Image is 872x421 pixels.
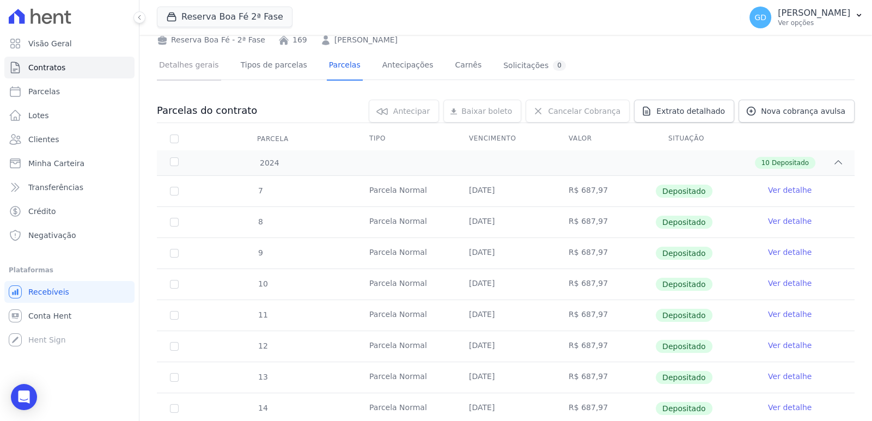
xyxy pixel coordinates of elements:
[4,152,135,174] a: Minha Carteira
[28,62,65,73] span: Contratos
[768,278,812,289] a: Ver detalhe
[28,134,59,145] span: Clientes
[157,104,257,117] h3: Parcelas do contrato
[4,57,135,78] a: Contratos
[170,249,179,258] input: Só é possível selecionar pagamentos em aberto
[4,200,135,222] a: Crédito
[356,331,456,362] td: Parcela Normal
[28,310,71,321] span: Conta Hent
[556,269,655,300] td: R$ 687,97
[754,14,766,21] span: GD
[556,127,655,150] th: Valor
[4,305,135,327] a: Conta Hent
[656,340,712,353] span: Depositado
[761,158,770,168] span: 10
[28,86,60,97] span: Parcelas
[761,106,845,117] span: Nova cobrança avulsa
[257,248,263,257] span: 9
[327,52,363,81] a: Parcelas
[257,279,268,288] span: 10
[739,100,855,123] a: Nova cobrança avulsa
[456,207,556,237] td: [DATE]
[356,269,456,300] td: Parcela Normal
[9,264,130,277] div: Plataformas
[768,185,812,196] a: Ver detalhe
[556,362,655,393] td: R$ 687,97
[655,127,755,150] th: Situação
[257,186,263,195] span: 7
[556,207,655,237] td: R$ 687,97
[257,404,268,412] span: 14
[768,247,812,258] a: Ver detalhe
[503,60,566,71] div: Solicitações
[501,52,568,81] a: Solicitações0
[453,52,484,81] a: Carnês
[170,404,179,413] input: Só é possível selecionar pagamentos em aberto
[4,129,135,150] a: Clientes
[157,7,292,27] button: Reserva Boa Fé 2ª Fase
[28,182,83,193] span: Transferências
[356,127,456,150] th: Tipo
[553,60,566,71] div: 0
[456,300,556,331] td: [DATE]
[170,311,179,320] input: Só é possível selecionar pagamentos em aberto
[556,238,655,269] td: R$ 687,97
[656,106,725,117] span: Extrato detalhado
[239,52,309,81] a: Tipos de parcelas
[556,331,655,362] td: R$ 687,97
[292,34,307,46] a: 169
[456,362,556,393] td: [DATE]
[356,300,456,331] td: Parcela Normal
[456,238,556,269] td: [DATE]
[4,224,135,246] a: Negativação
[257,217,263,226] span: 8
[656,371,712,384] span: Depositado
[656,185,712,198] span: Depositado
[4,281,135,303] a: Recebíveis
[768,309,812,320] a: Ver detalhe
[257,373,268,381] span: 13
[244,128,302,150] div: Parcela
[768,216,812,227] a: Ver detalhe
[4,176,135,198] a: Transferências
[778,19,850,27] p: Ver opções
[656,278,712,291] span: Depositado
[157,52,221,81] a: Detalhes gerais
[28,158,84,169] span: Minha Carteira
[356,176,456,206] td: Parcela Normal
[356,238,456,269] td: Parcela Normal
[456,331,556,362] td: [DATE]
[772,158,809,168] span: Depositado
[778,8,850,19] p: [PERSON_NAME]
[556,300,655,331] td: R$ 687,97
[656,216,712,229] span: Depositado
[456,176,556,206] td: [DATE]
[11,384,37,410] div: Open Intercom Messenger
[768,340,812,351] a: Ver detalhe
[334,34,398,46] a: [PERSON_NAME]
[170,342,179,351] input: Só é possível selecionar pagamentos em aberto
[28,230,76,241] span: Negativação
[28,110,49,121] span: Lotes
[656,402,712,415] span: Depositado
[4,33,135,54] a: Visão Geral
[741,2,872,33] button: GD [PERSON_NAME] Ver opções
[28,206,56,217] span: Crédito
[556,176,655,206] td: R$ 687,97
[170,373,179,382] input: Só é possível selecionar pagamentos em aberto
[380,52,436,81] a: Antecipações
[768,371,812,382] a: Ver detalhe
[28,38,72,49] span: Visão Geral
[28,286,69,297] span: Recebíveis
[656,309,712,322] span: Depositado
[157,34,265,46] div: Reserva Boa Fé - 2ª Fase
[257,310,268,319] span: 11
[257,341,268,350] span: 12
[170,280,179,289] input: Só é possível selecionar pagamentos em aberto
[656,247,712,260] span: Depositado
[634,100,734,123] a: Extrato detalhado
[170,187,179,196] input: Só é possível selecionar pagamentos em aberto
[356,362,456,393] td: Parcela Normal
[170,218,179,227] input: Só é possível selecionar pagamentos em aberto
[4,105,135,126] a: Lotes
